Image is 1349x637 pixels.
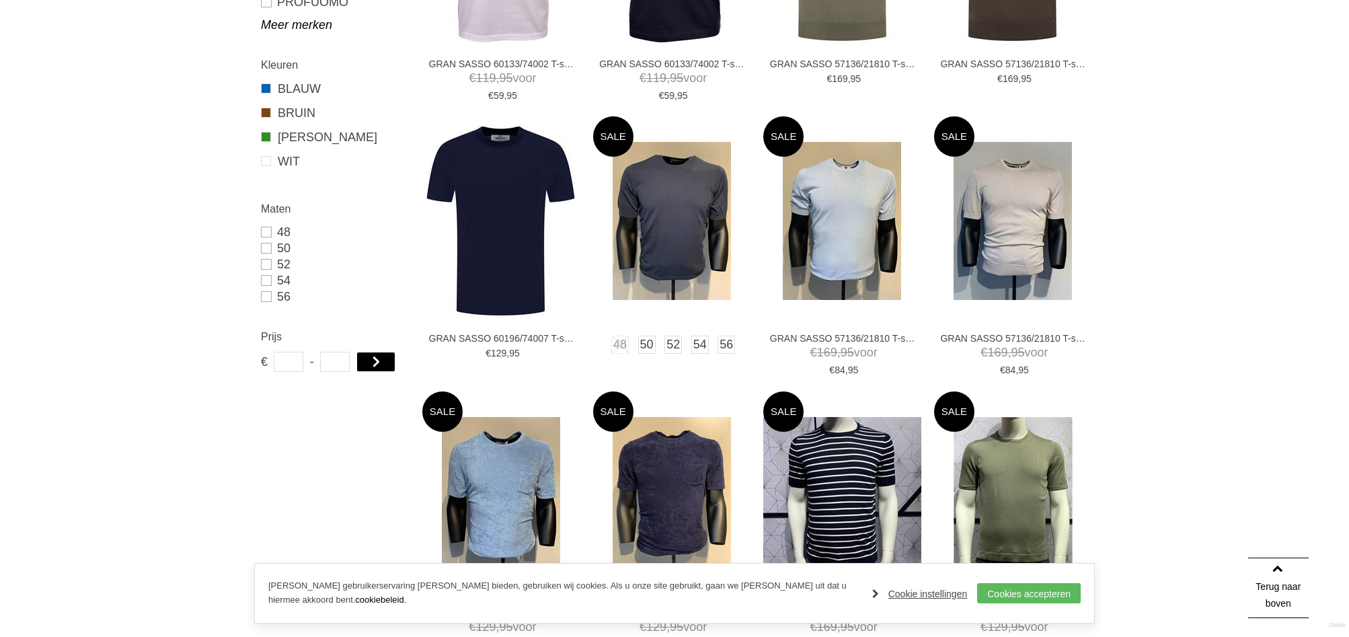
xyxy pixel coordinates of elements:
[500,71,513,85] span: 95
[940,619,1088,636] span: voor
[1000,365,1005,375] span: €
[506,90,517,101] span: 95
[429,58,577,70] a: GRAN SASSO 60133/74002 T-shirts
[770,58,918,70] a: GRAN SASSO 57136/21810 T-shirts
[638,336,656,354] a: 50
[997,73,1003,84] span: €
[718,336,735,354] a: 56
[1011,620,1024,634] span: 95
[810,620,817,634] span: €
[261,224,406,240] a: 48
[1005,365,1016,375] span: 84
[940,332,1088,344] a: GRAN SASSO 57136/21810 T-shirts
[837,346,841,359] span: ,
[872,584,968,604] a: Cookie instellingen
[599,58,747,70] a: GRAN SASSO 60133/74002 T-shirts
[261,57,406,73] h2: Kleuren
[640,71,646,85] span: €
[261,272,406,289] a: 54
[848,365,859,375] span: 95
[664,90,675,101] span: 59
[770,332,918,344] a: GRAN SASSO 57136/21810 T-shirts
[666,71,670,85] span: ,
[817,346,837,359] span: 169
[934,417,1092,575] img: GRAN SASSO 58138/18120 T-shirts
[509,348,520,359] span: 95
[646,71,666,85] span: 119
[261,80,406,98] a: BLAUW
[835,365,845,375] span: 84
[1011,346,1024,359] span: 95
[763,417,921,575] img: GRAN SASSO 57121/20641 T-shirts
[670,620,683,634] span: 95
[469,620,475,634] span: €
[940,58,1088,70] a: GRAN SASSO 57136/21810 T-shirts
[1248,558,1309,618] a: Terug naar boven
[491,348,506,359] span: 129
[783,142,901,300] img: GRAN SASSO 57136/21810 T-shirts
[987,620,1007,634] span: 129
[987,346,1007,359] span: 169
[837,620,841,634] span: ,
[851,73,861,84] span: 95
[674,90,677,101] span: ,
[261,128,406,146] a: [PERSON_NAME]
[1021,73,1032,84] span: 95
[954,142,1072,300] img: GRAN SASSO 57136/21810 T-shirts
[488,90,494,101] span: €
[980,346,987,359] span: €
[355,595,403,605] a: cookiebeleid
[832,73,847,84] span: 169
[599,70,747,87] span: voor
[261,153,406,170] a: WIT
[426,125,576,317] img: GRAN SASSO 60196/74007 T-shirts
[677,90,688,101] span: 95
[691,336,709,354] a: 54
[980,620,987,634] span: €
[841,346,854,359] span: 95
[1329,617,1346,634] a: Divide
[1015,365,1018,375] span: ,
[670,71,683,85] span: 95
[261,256,406,272] a: 52
[664,336,682,354] a: 52
[659,90,664,101] span: €
[666,620,670,634] span: ,
[429,332,577,344] a: GRAN SASSO 60196/74007 T-shirts
[1018,365,1029,375] span: 95
[506,348,509,359] span: ,
[817,620,837,634] span: 169
[640,620,646,634] span: €
[646,620,666,634] span: 129
[475,71,496,85] span: 119
[261,17,406,33] a: Meer merken
[613,142,731,300] img: GRAN SASSO 57136/21810 T-shirts
[469,71,475,85] span: €
[826,73,832,84] span: €
[261,200,406,217] h2: Maten
[848,73,851,84] span: ,
[442,417,560,575] img: GRAN SASSO 60141/79803 T-shirts
[599,619,747,636] span: voor
[770,344,918,361] span: voor
[494,90,504,101] span: 59
[1018,73,1021,84] span: ,
[496,71,500,85] span: ,
[504,90,506,101] span: ,
[268,579,859,607] p: [PERSON_NAME] gebruikerservaring [PERSON_NAME] bieden, gebruiken wij cookies. Als u onze site geb...
[475,620,496,634] span: 129
[810,346,817,359] span: €
[261,328,406,345] h2: Prijs
[261,240,406,256] a: 50
[770,619,918,636] span: voor
[429,70,577,87] span: voor
[1003,73,1018,84] span: 169
[486,348,491,359] span: €
[977,583,1081,603] a: Cookies accepteren
[500,620,513,634] span: 95
[613,417,731,575] img: GRAN SASSO 60141/79803 T-shirts
[845,365,848,375] span: ,
[841,620,854,634] span: 95
[940,344,1088,361] span: voor
[429,619,577,636] span: voor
